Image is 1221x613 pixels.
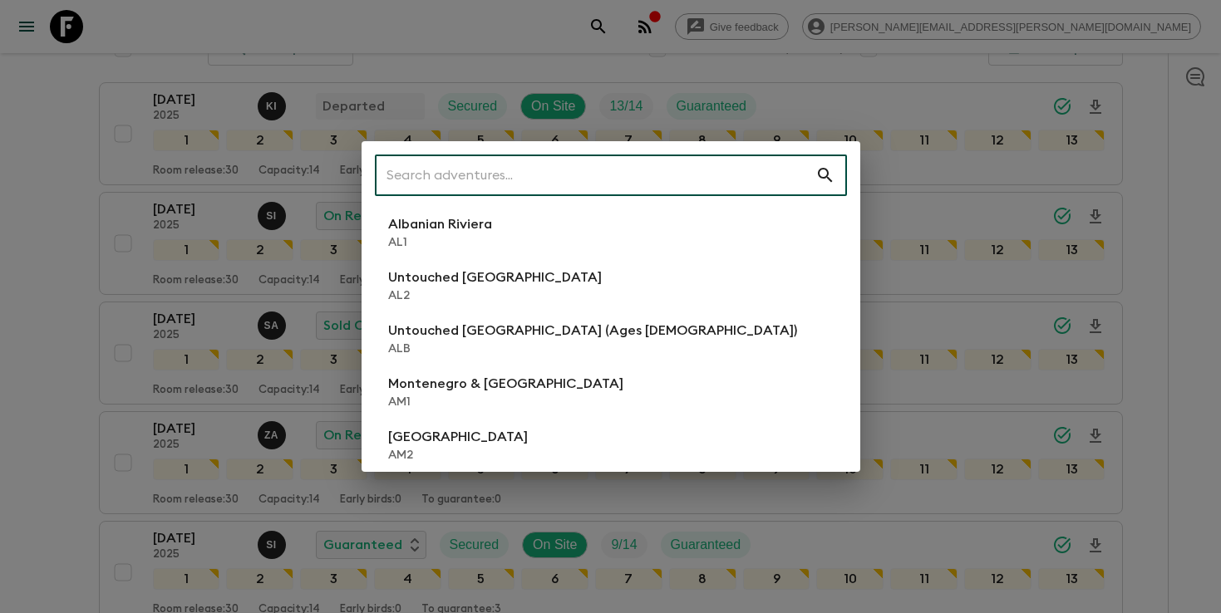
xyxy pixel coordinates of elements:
p: AM1 [388,394,623,410]
p: Montenegro & [GEOGRAPHIC_DATA] [388,374,623,394]
p: AL2 [388,287,602,304]
p: AM2 [388,447,528,463]
p: Untouched [GEOGRAPHIC_DATA] [388,267,602,287]
p: Untouched [GEOGRAPHIC_DATA] (Ages [DEMOGRAPHIC_DATA]) [388,321,797,341]
p: Albanian Riviera [388,214,492,234]
input: Search adventures... [375,152,815,199]
p: ALB [388,341,797,357]
p: AL1 [388,234,492,251]
p: [GEOGRAPHIC_DATA] [388,427,528,447]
